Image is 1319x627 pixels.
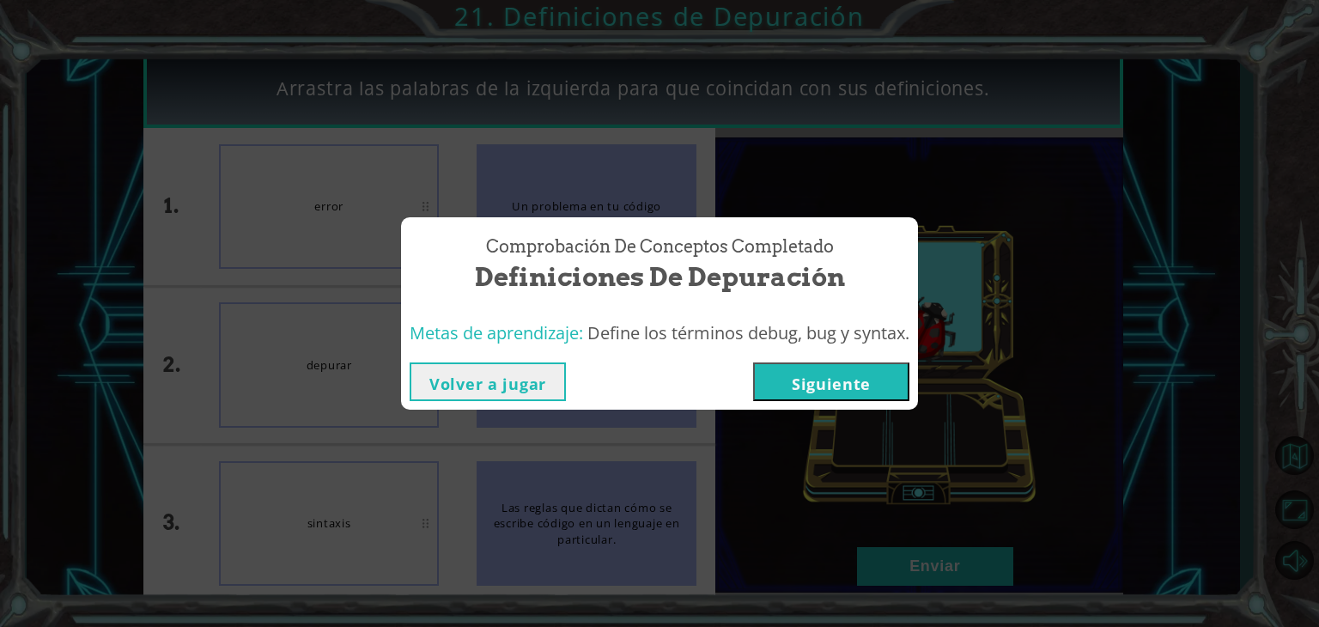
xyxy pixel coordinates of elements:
[486,234,834,259] span: Comprobación de conceptos Completado
[587,321,909,344] span: Define los términos debug, bug y syntax.
[753,362,909,401] button: Siguiente
[475,259,845,295] span: Definiciones de Depuración
[410,362,566,401] button: Volver a jugar
[410,321,583,344] span: Metas de aprendizaje:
